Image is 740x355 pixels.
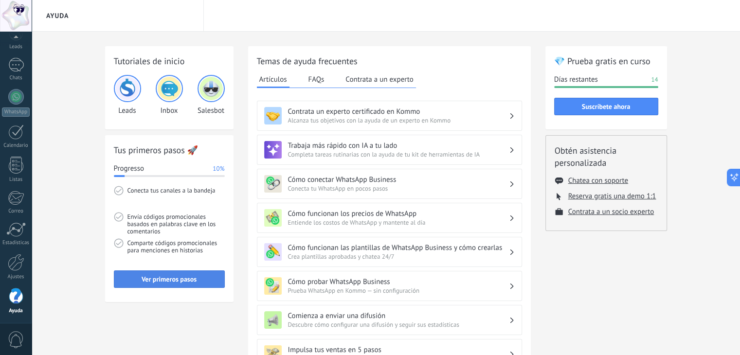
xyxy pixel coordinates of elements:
div: Ajustes [2,274,30,280]
span: Descubre cómo configurar una difusión y seguir sus estadísticas [288,320,509,329]
button: Contrata a un experto [343,72,415,87]
span: 14 [651,75,658,85]
h3: Comienza a enviar una difusión [288,311,509,320]
span: Prueba WhatsApp en Kommo — sin configuración [288,286,509,295]
span: Conecta tus canales a la bandeja [127,186,225,212]
div: Leads [2,44,30,50]
div: Estadísticas [2,240,30,246]
div: Ayuda [2,308,30,314]
div: Listas [2,177,30,183]
span: Envía códigos promocionales basados en palabras clave en los comentarios [127,212,225,238]
div: Leads [114,75,141,115]
span: Alcanza tus objetivos con la ayuda de un experto en Kommo [288,116,509,124]
button: Chatea con soporte [568,176,628,185]
span: Ver primeros pasos [142,276,197,283]
span: Suscríbete ahora [582,103,631,110]
h3: Cómo funcionan las plantillas de WhatsApp Business y cómo crearlas [288,243,509,252]
h3: Cómo funcionan los precios de WhatsApp [288,209,509,218]
button: FAQs [306,72,327,87]
div: Calendario [2,142,30,149]
button: Ver primeros pasos [114,270,225,288]
button: Contrata a un socio experto [568,207,654,216]
div: Correo [2,208,30,214]
h3: Trabaja más rápido con IA a tu lado [288,141,509,150]
h3: Impulsa tus ventas en 5 pasos [288,345,509,355]
h3: Cómo conectar WhatsApp Business [288,175,509,184]
div: Inbox [156,75,183,115]
button: Reserva gratis una demo 1:1 [568,192,656,201]
h2: Tutoriales de inicio [114,55,225,67]
div: Chats [2,75,30,81]
span: Crea plantillas aprobadas y chatea 24/7 [288,252,509,261]
h2: Tus primeros pasos 🚀 [114,144,225,156]
span: Progresso [114,164,144,174]
span: Comparte códigos promocionales para menciones en historias [127,238,225,265]
h2: 💎 Prueba gratis en curso [554,55,658,67]
h2: Obtén asistencia personalizada [555,144,658,169]
span: 10% [213,164,224,174]
span: Conecta tu WhatsApp en pocos pasos [288,184,509,193]
button: Artículos [257,72,289,88]
span: Entiende los costos de WhatsApp y mantente al día [288,218,509,227]
span: Días restantes [554,75,598,85]
span: Completa tareas rutinarias con la ayuda de tu kit de herramientas de IA [288,150,509,159]
div: WhatsApp [2,107,30,117]
h3: Cómo probar WhatsApp Business [288,277,509,286]
h2: Temas de ayuda frecuentes [257,55,522,67]
h3: Contrata un experto certificado en Kommo [288,107,509,116]
div: Salesbot [198,75,225,115]
button: Suscríbete ahora [554,98,658,115]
